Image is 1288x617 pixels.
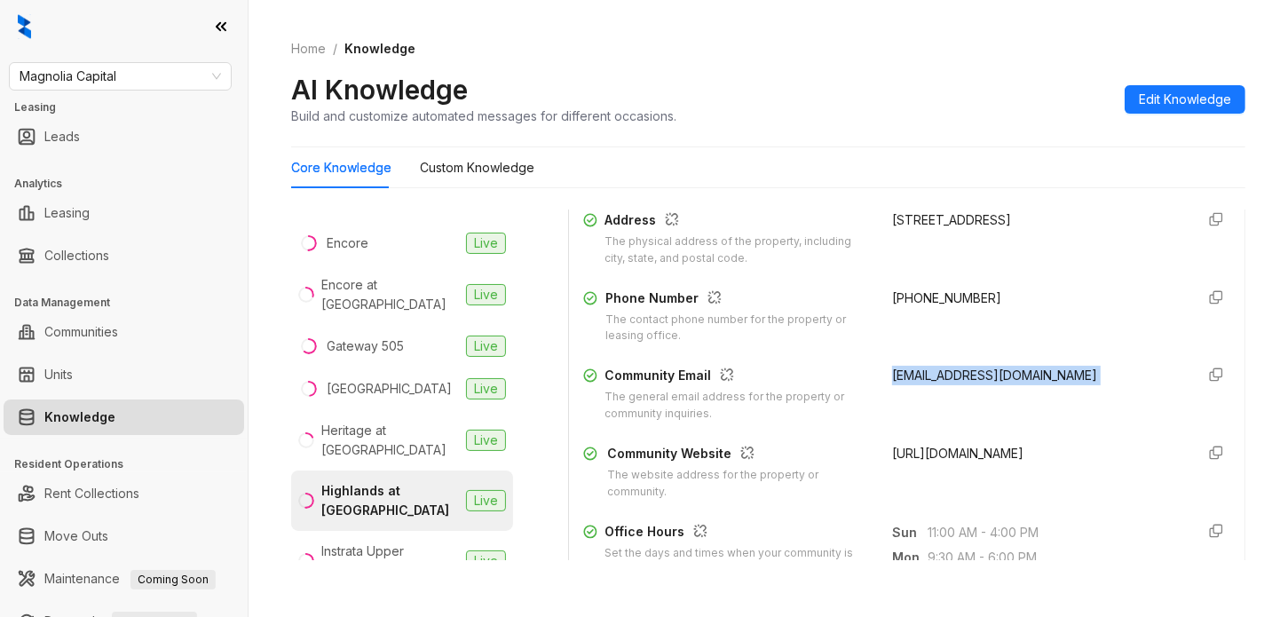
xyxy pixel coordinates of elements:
[466,378,506,399] span: Live
[4,518,244,554] li: Move Outs
[44,399,115,435] a: Knowledge
[333,39,337,59] li: /
[928,548,1180,567] span: 9:30 AM - 6:00 PM
[44,119,80,154] a: Leads
[44,314,118,350] a: Communities
[928,523,1180,542] span: 11:00 AM - 4:00 PM
[327,233,368,253] div: Encore
[44,476,139,511] a: Rent Collections
[327,379,452,399] div: [GEOGRAPHIC_DATA]
[14,295,248,311] h3: Data Management
[605,289,872,312] div: Phone Number
[1125,85,1245,114] button: Edit Knowledge
[44,195,90,231] a: Leasing
[291,158,391,178] div: Core Knowledge
[44,238,109,273] a: Collections
[321,481,459,520] div: Highlands at [GEOGRAPHIC_DATA]
[288,39,329,59] a: Home
[892,548,928,567] span: Mon
[1139,90,1231,109] span: Edit Knowledge
[4,314,244,350] li: Communities
[291,73,468,107] h2: AI Knowledge
[4,238,244,273] li: Collections
[4,399,244,435] li: Knowledge
[321,421,459,460] div: Heritage at [GEOGRAPHIC_DATA]
[4,476,244,511] li: Rent Collections
[20,63,221,90] span: Magnolia Capital
[892,368,1097,383] span: [EMAIL_ADDRESS][DOMAIN_NAME]
[892,290,1001,305] span: [PHONE_NUMBER]
[892,210,1180,230] div: [STREET_ADDRESS]
[466,233,506,254] span: Live
[344,41,415,56] span: Knowledge
[321,542,459,581] div: Instrata Upper [PERSON_NAME]
[14,99,248,115] h3: Leasing
[420,158,534,178] div: Custom Knowledge
[607,444,871,467] div: Community Website
[892,523,928,542] span: Sun
[466,550,506,572] span: Live
[321,275,459,314] div: Encore at [GEOGRAPHIC_DATA]
[4,561,244,597] li: Maintenance
[892,446,1023,461] span: [URL][DOMAIN_NAME]
[466,490,506,511] span: Live
[604,389,871,423] div: The general email address for the property or community inquiries.
[44,357,73,392] a: Units
[18,14,31,39] img: logo
[14,456,248,472] h3: Resident Operations
[327,336,404,356] div: Gateway 505
[604,366,871,389] div: Community Email
[130,570,216,589] span: Coming Soon
[14,176,248,192] h3: Analytics
[291,107,676,125] div: Build and customize automated messages for different occasions.
[466,336,506,357] span: Live
[4,195,244,231] li: Leasing
[604,522,871,545] div: Office Hours
[604,545,871,579] div: Set the days and times when your community is available for support
[604,210,871,233] div: Address
[466,284,506,305] span: Live
[4,119,244,154] li: Leads
[4,357,244,392] li: Units
[44,518,108,554] a: Move Outs
[607,467,871,501] div: The website address for the property or community.
[605,312,872,345] div: The contact phone number for the property or leasing office.
[466,430,506,451] span: Live
[604,233,871,267] div: The physical address of the property, including city, state, and postal code.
